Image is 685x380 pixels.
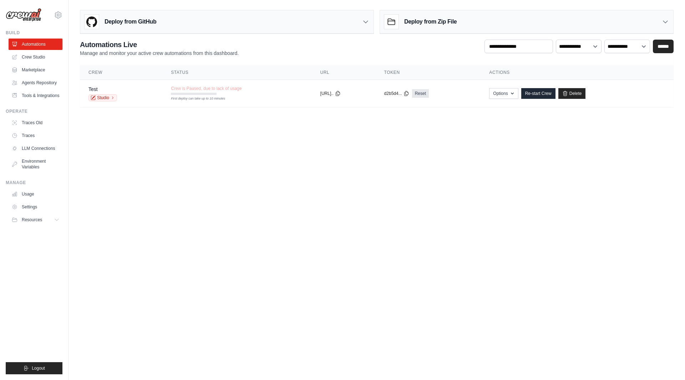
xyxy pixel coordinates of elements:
span: Resources [22,217,42,223]
a: Tools & Integrations [9,90,62,101]
a: Marketplace [9,64,62,76]
span: Logout [32,365,45,371]
a: Crew Studio [9,51,62,63]
a: LLM Connections [9,143,62,154]
a: Traces Old [9,117,62,128]
th: Actions [481,65,674,80]
button: Logout [6,362,62,374]
a: Test [88,86,98,92]
a: Environment Variables [9,156,62,173]
a: Usage [9,188,62,200]
h3: Deploy from Zip File [404,17,457,26]
button: d2b5d4... [384,91,409,96]
th: Token [376,65,481,80]
img: Logo [6,8,41,22]
a: Delete [558,88,586,99]
th: URL [312,65,376,80]
h3: Deploy from GitHub [105,17,156,26]
div: First deploy can take up to 10 minutes [171,96,217,101]
a: Settings [9,201,62,213]
span: Crew is Paused, due to lack of usage [171,86,242,91]
button: Options [489,88,518,99]
button: Resources [9,214,62,226]
img: GitHub Logo [85,15,99,29]
a: Traces [9,130,62,141]
a: Agents Repository [9,77,62,88]
th: Status [162,65,311,80]
div: Build [6,30,62,36]
a: Reset [412,89,429,98]
a: Studio [88,94,117,101]
div: Manage [6,180,62,186]
a: Automations [9,39,62,50]
div: Operate [6,108,62,114]
th: Crew [80,65,162,80]
p: Manage and monitor your active crew automations from this dashboard. [80,50,239,57]
h2: Automations Live [80,40,239,50]
a: Re-start Crew [521,88,555,99]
